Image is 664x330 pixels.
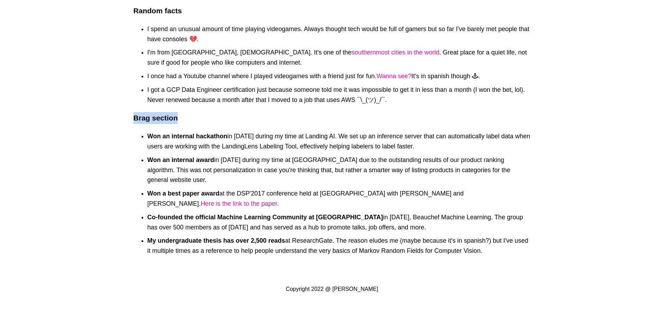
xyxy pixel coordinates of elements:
li: I'm from [GEOGRAPHIC_DATA], [DEMOGRAPHIC_DATA]. It's one of the . Great place for a quiet life, n... [147,47,531,68]
b: Won an internal award [147,156,214,163]
li: in [DATE] during my time at Landing AI. We set up an inference server that can automatically labe... [147,131,531,152]
h3: Brag section [133,112,531,124]
b: Co-founded the official Machine Learning Community at [GEOGRAPHIC_DATA] [147,214,383,221]
li: in [DATE], Beauchef Machine Learning. The group has over 500 members as of [DATE] and has served ... [147,212,531,233]
a: Here is the link to the paper. [201,200,279,207]
li: in [DATE] during my time at [GEOGRAPHIC_DATA] due to the outstanding results of our product ranki... [147,155,531,185]
a: Wanna see? [376,73,411,80]
a: southernmost cities in the world [351,49,439,56]
b: Won a best paper award [147,190,220,197]
li: I got a GCP Data Engineer certification just because someone told me it was impossible to get it ... [147,85,531,105]
li: I once had a Youtube channel where I played videogames with a friend just for fun. It's in spanis... [147,71,531,81]
li: I spend an unusual amount of time playing videogames. Always thought tech would be full of gamers... [147,24,531,44]
li: at the DSP'2017 conference held at [GEOGRAPHIC_DATA] with [PERSON_NAME] and [PERSON_NAME]. [147,189,531,209]
li: at ResearchGate. The reason eludes me (maybe because it's in spanish?) but I've used it multiple ... [147,236,531,256]
h3: Random facts [133,5,531,17]
b: Won an internal hackathon [147,133,228,140]
p: Copyright 2022 @ [PERSON_NAME] [3,286,661,292]
b: My undergraduate thesis has over 2,500 reads [147,237,285,244]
